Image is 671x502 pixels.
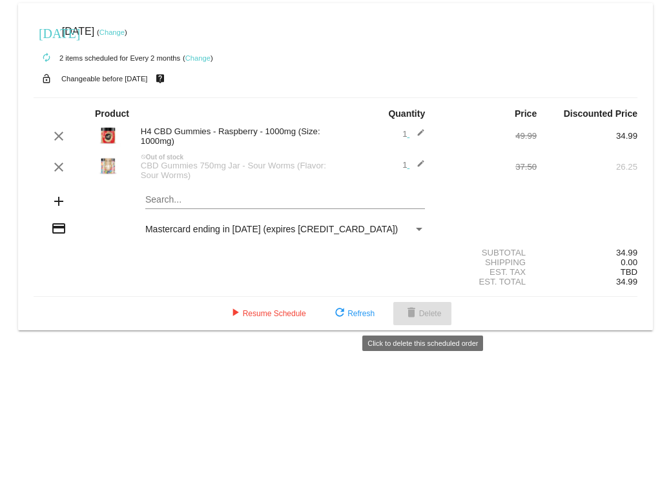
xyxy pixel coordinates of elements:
[95,153,121,179] img: 750-6.jpg
[145,224,398,234] span: Mastercard ending in [DATE] (expires [CREDIT_CARD_DATA])
[227,306,243,321] mat-icon: play_arrow
[95,108,129,119] strong: Product
[515,108,537,119] strong: Price
[39,70,54,87] mat-icon: lock_open
[99,28,125,36] a: Change
[227,309,306,318] span: Resume Schedule
[537,162,637,172] div: 26.25
[436,257,537,267] div: Shipping
[51,221,67,236] mat-icon: credit_card
[185,54,211,62] a: Change
[217,302,316,325] button: Resume Schedule
[436,277,537,286] div: Est. Total
[388,108,425,119] strong: Quantity
[183,54,213,62] small: ( )
[322,302,385,325] button: Refresh
[404,306,419,321] mat-icon: delete
[134,126,336,146] div: H4 CBD Gummies - Raspberry - 1000mg (Size: 1000mg)
[393,302,452,325] button: Delete
[537,131,637,141] div: 34.99
[404,309,442,318] span: Delete
[39,25,54,40] mat-icon: [DATE]
[61,75,148,83] small: Changeable before [DATE]
[436,162,537,172] div: 37.50
[436,267,537,277] div: Est. Tax
[39,50,54,66] mat-icon: autorenew
[537,248,637,257] div: 34.99
[409,159,425,175] mat-icon: edit
[51,128,67,144] mat-icon: clear
[134,154,336,161] div: Out of stock
[95,122,121,148] img: Red-Berries_1000MG_650x650.jpg
[152,70,168,87] mat-icon: live_help
[145,195,425,205] input: Search...
[51,159,67,175] mat-icon: clear
[97,28,127,36] small: ( )
[332,309,375,318] span: Refresh
[409,128,425,144] mat-icon: edit
[34,54,180,62] small: 2 items scheduled for Every 2 months
[564,108,637,119] strong: Discounted Price
[134,161,336,180] div: CBD Gummies 750mg Jar - Sour Worms (Flavor: Sour Worms)
[141,154,146,159] mat-icon: not_interested
[332,306,347,321] mat-icon: refresh
[145,224,425,234] mat-select: Payment Method
[402,129,425,139] span: 1
[51,194,67,209] mat-icon: add
[436,131,537,141] div: 49.99
[621,257,637,267] span: 0.00
[621,267,637,277] span: TBD
[616,277,637,286] span: 34.99
[402,160,425,170] span: 1
[436,248,537,257] div: Subtotal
